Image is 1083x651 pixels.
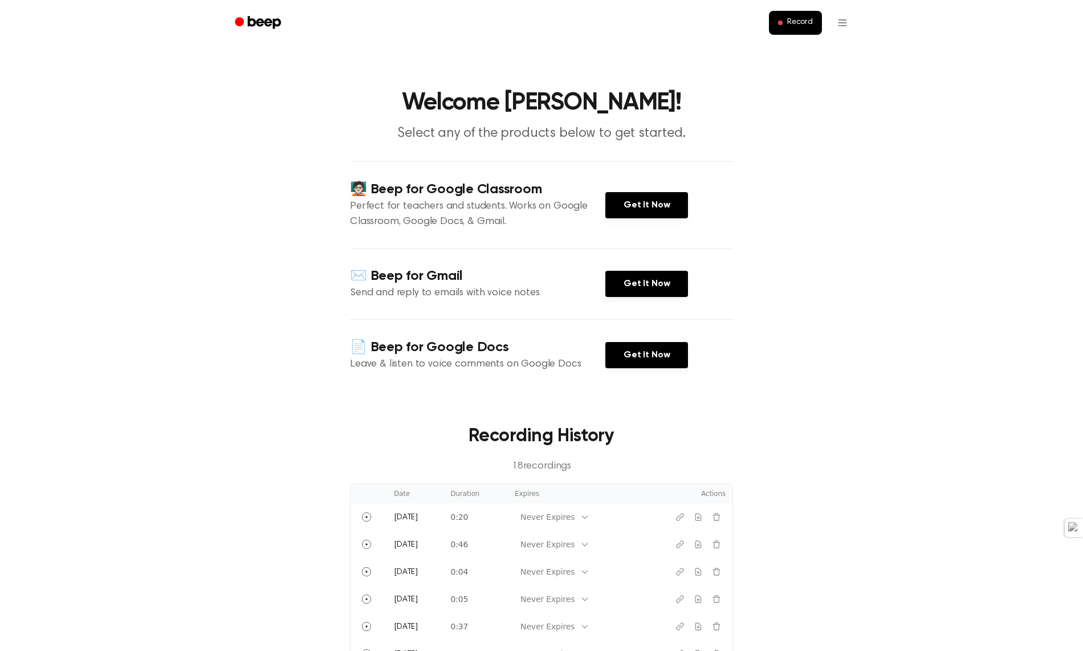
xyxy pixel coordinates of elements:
[227,12,291,34] a: Beep
[707,617,726,636] button: Delete recording
[443,503,508,531] td: 0:20
[368,422,715,450] h3: Recording History
[707,563,726,581] button: Delete recording
[443,484,508,503] th: Duration
[671,563,689,581] button: Copy link
[394,568,418,576] span: [DATE]
[394,623,418,631] span: [DATE]
[787,18,813,28] span: Record
[707,508,726,526] button: Delete recording
[394,541,418,549] span: [DATE]
[350,180,605,199] h4: 🧑🏻‍🏫 Beep for Google Classroom
[357,617,376,636] button: Play
[605,271,688,297] a: Get It Now
[443,531,508,558] td: 0:46
[394,514,418,522] span: [DATE]
[520,621,575,633] div: Never Expires
[671,617,689,636] button: Copy link
[357,535,376,554] button: Play
[707,535,726,554] button: Delete recording
[641,484,732,503] th: Actions
[671,590,689,608] button: Copy link
[357,508,376,526] button: Play
[350,338,605,357] h4: 📄 Beep for Google Docs
[520,593,575,605] div: Never Expires
[520,511,575,523] div: Never Expires
[350,286,605,301] p: Send and reply to emails with voice notes
[357,590,376,608] button: Play
[357,563,376,581] button: Play
[520,539,575,551] div: Never Expires
[323,124,760,143] p: Select any of the products below to get started.
[689,535,707,554] button: Download recording
[508,484,641,503] th: Expires
[605,192,688,218] a: Get It Now
[394,596,418,604] span: [DATE]
[689,563,707,581] button: Download recording
[443,558,508,585] td: 0:04
[671,535,689,554] button: Copy link
[520,566,575,578] div: Never Expires
[769,11,822,35] button: Record
[671,508,689,526] button: Copy link
[605,342,688,368] a: Get It Now
[350,199,605,230] p: Perfect for teachers and students. Works on Google Classroom, Google Docs, & Gmail.
[368,459,715,474] p: 18 recording s
[350,267,605,286] h4: ✉️ Beep for Gmail
[443,613,508,640] td: 0:37
[689,508,707,526] button: Download recording
[250,91,833,115] h1: Welcome [PERSON_NAME]!
[443,585,508,613] td: 0:05
[707,590,726,608] button: Delete recording
[689,590,707,608] button: Download recording
[350,357,605,372] p: Leave & listen to voice comments on Google Docs
[387,484,443,503] th: Date
[829,9,856,36] button: Open menu
[689,617,707,636] button: Download recording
